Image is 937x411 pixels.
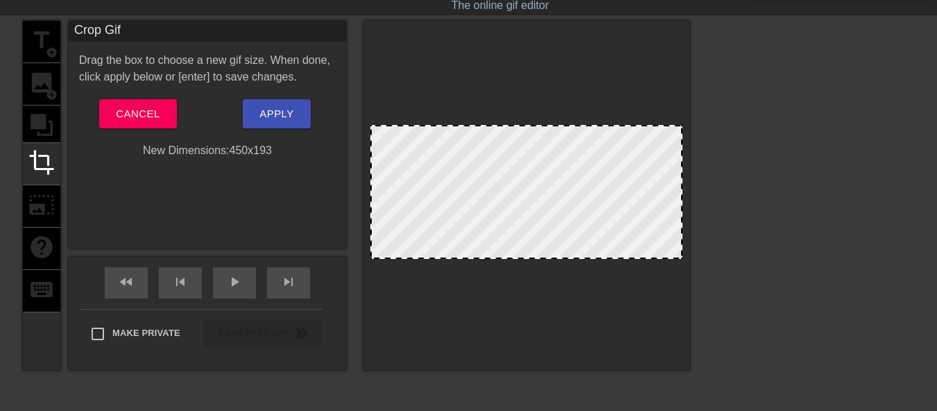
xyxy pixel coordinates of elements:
span: skip_next [280,274,297,290]
span: fast_rewind [118,274,135,290]
span: Make Private [112,326,180,340]
span: Apply [259,105,293,123]
span: crop [28,149,55,176]
span: play_arrow [226,274,243,290]
div: New Dimensions: 450 x 193 [69,142,346,159]
span: skip_previous [172,274,189,290]
div: Crop Gif [69,21,346,42]
button: Apply [243,99,310,128]
button: Cancel [99,99,176,128]
div: Drag the box to choose a new gif size. When done, click apply below or [enter] to save changes. [69,52,346,85]
span: Cancel [116,105,160,123]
